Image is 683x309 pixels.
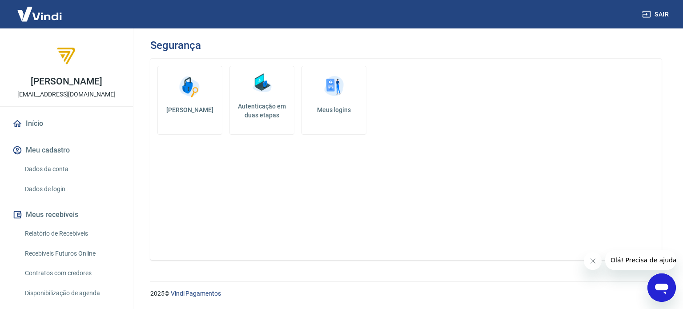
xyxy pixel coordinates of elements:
h5: [PERSON_NAME] [165,105,215,114]
img: Alterar senha [177,73,203,100]
span: Olá! Precisa de ajuda? [5,6,75,13]
img: Autenticação em duas etapas [249,70,275,96]
iframe: Botão para abrir a janela de mensagens [647,273,676,302]
a: Vindi Pagamentos [171,290,221,297]
iframe: Fechar mensagem [584,252,602,270]
a: Relatório de Recebíveis [21,225,122,243]
a: Autenticação em duas etapas [229,66,294,135]
a: Recebíveis Futuros Online [21,245,122,263]
img: Vindi [11,0,68,28]
p: [PERSON_NAME] [31,77,102,86]
button: Meu cadastro [11,140,122,160]
img: Meus logins [321,73,347,100]
a: Disponibilização de agenda [21,284,122,302]
a: [PERSON_NAME] [157,66,222,135]
button: Sair [640,6,672,23]
h5: Meus logins [309,105,359,114]
iframe: Mensagem da empresa [605,250,676,270]
p: [EMAIL_ADDRESS][DOMAIN_NAME] [17,90,116,99]
a: Contratos com credores [21,264,122,282]
a: Início [11,114,122,133]
h5: Autenticação em duas etapas [233,102,290,120]
a: Dados da conta [21,160,122,178]
a: Dados de login [21,180,122,198]
button: Meus recebíveis [11,205,122,225]
img: 68ea93ee-06ea-40a6-bb54-fb342c79ada5.jpeg [49,38,84,73]
a: Meus logins [301,66,366,135]
p: 2025 © [150,289,662,298]
h3: Segurança [150,39,201,52]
